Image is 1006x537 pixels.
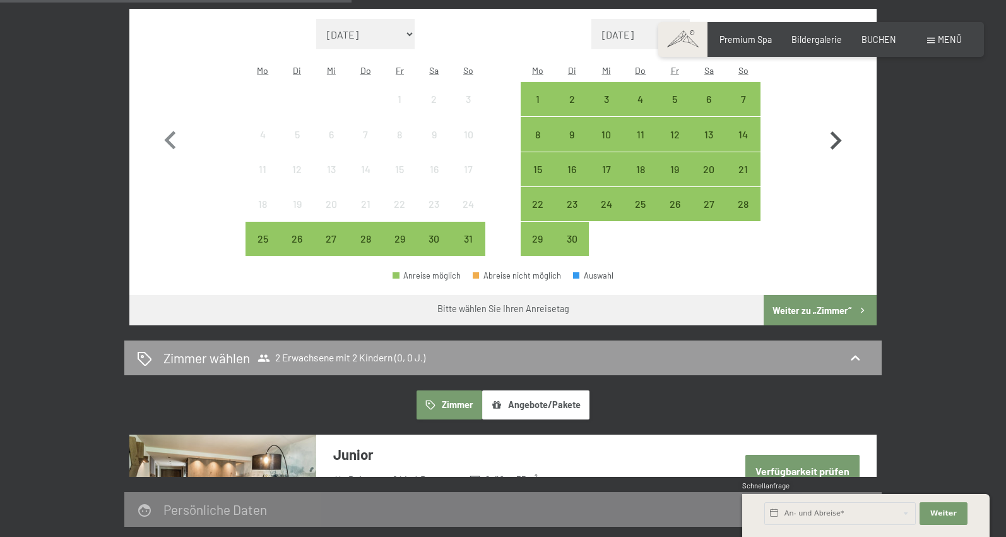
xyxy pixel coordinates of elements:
[556,199,588,231] div: 23
[635,65,646,76] abbr: Donnerstag
[246,187,280,221] div: Anreise nicht möglich
[726,187,760,221] div: Anreise möglich
[257,352,425,365] span: 2 Erwachsene mit 2 Kindern (0, 0 J.)
[453,94,484,126] div: 3
[624,82,658,116] div: Thu Sep 04 2025
[625,199,656,231] div: 25
[437,303,569,315] div: Bitte wählen Sie Ihren Anreisetag
[453,234,484,265] div: 31
[451,117,485,151] div: Anreise nicht möglich
[625,164,656,196] div: 18
[556,94,588,126] div: 2
[451,222,485,256] div: Sun Aug 31 2025
[470,473,514,486] strong: Größe :
[726,117,760,151] div: Anreise möglich
[451,82,485,116] div: Sun Aug 03 2025
[417,187,451,221] div: Sat Aug 23 2025
[589,187,623,221] div: Anreise möglich
[726,82,760,116] div: Sun Sep 07 2025
[393,473,459,486] span: 2 bis 4 Personen
[418,164,450,196] div: 16
[589,117,623,151] div: Wed Sep 10 2025
[555,152,589,186] div: Tue Sep 16 2025
[348,152,382,186] div: Anreise nicht möglich
[728,130,759,161] div: 14
[451,117,485,151] div: Sun Aug 10 2025
[692,187,726,221] div: Sat Sep 27 2025
[521,152,555,186] div: Mon Sep 15 2025
[693,94,725,126] div: 6
[521,82,555,116] div: Mon Sep 01 2025
[726,152,760,186] div: Anreise möglich
[938,34,962,45] span: Menü
[348,187,382,221] div: Thu Aug 21 2025
[728,94,759,126] div: 7
[624,117,658,151] div: Anreise möglich
[348,117,382,151] div: Thu Aug 07 2025
[463,65,473,76] abbr: Sonntag
[247,130,278,161] div: 4
[280,222,314,256] div: Tue Aug 26 2025
[163,349,250,367] h2: Zimmer wählen
[280,117,314,151] div: Tue Aug 05 2025
[257,65,268,76] abbr: Montag
[555,117,589,151] div: Tue Sep 09 2025
[293,65,301,76] abbr: Dienstag
[451,82,485,116] div: Anreise nicht möglich
[521,152,555,186] div: Anreise möglich
[418,199,450,231] div: 23
[382,82,417,116] div: Anreise nicht möglich
[624,152,658,186] div: Anreise möglich
[384,234,415,265] div: 29
[350,199,381,231] div: 21
[728,199,759,231] div: 28
[555,222,589,256] div: Anreise möglich
[382,187,417,221] div: Anreise nicht möglich
[624,187,658,221] div: Thu Sep 25 2025
[348,117,382,151] div: Anreise nicht möglich
[314,187,348,221] div: Wed Aug 20 2025
[658,152,692,186] div: Anreise möglich
[658,187,692,221] div: Fri Sep 26 2025
[453,199,484,231] div: 24
[382,222,417,256] div: Anreise möglich
[658,187,692,221] div: Anreise möglich
[671,65,679,76] abbr: Freitag
[555,117,589,151] div: Anreise möglich
[719,34,772,45] a: Premium Spa
[516,473,538,486] span: 35 m²
[817,19,854,256] button: Nächster Monat
[522,130,553,161] div: 8
[521,187,555,221] div: Mon Sep 22 2025
[417,117,451,151] div: Anreise nicht möglich
[280,187,314,221] div: Anreise nicht möglich
[246,117,280,151] div: Anreise nicht möglich
[791,34,842,45] span: Bildergalerie
[382,117,417,151] div: Fri Aug 08 2025
[281,164,312,196] div: 12
[590,130,622,161] div: 10
[451,152,485,186] div: Sun Aug 17 2025
[589,152,623,186] div: Wed Sep 17 2025
[348,152,382,186] div: Thu Aug 14 2025
[280,222,314,256] div: Anreise möglich
[453,164,484,196] div: 17
[384,164,415,196] div: 15
[692,82,726,116] div: Anreise möglich
[316,234,347,265] div: 27
[247,164,278,196] div: 11
[280,152,314,186] div: Tue Aug 12 2025
[396,65,404,76] abbr: Freitag
[624,117,658,151] div: Thu Sep 11 2025
[521,117,555,151] div: Mon Sep 08 2025
[382,82,417,116] div: Fri Aug 01 2025
[417,222,451,256] div: Sat Aug 30 2025
[418,94,450,126] div: 2
[384,199,415,231] div: 22
[314,222,348,256] div: Wed Aug 27 2025
[602,65,611,76] abbr: Mittwoch
[382,152,417,186] div: Anreise nicht möglich
[692,117,726,151] div: Anreise möglich
[624,82,658,116] div: Anreise möglich
[590,199,622,231] div: 24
